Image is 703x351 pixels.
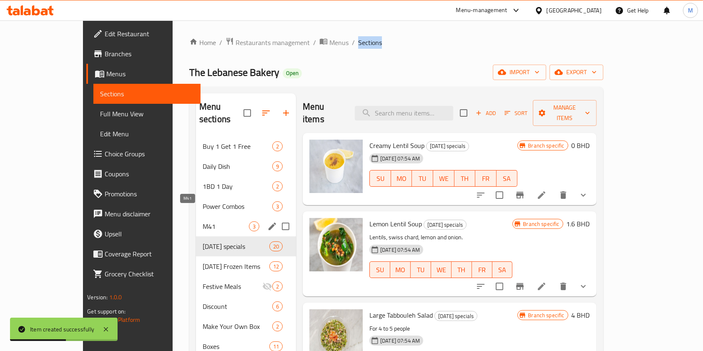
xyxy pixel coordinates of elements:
a: Edit Restaurant [86,24,201,44]
span: Full Menu View [100,109,194,119]
li: / [313,38,316,48]
button: SA [497,170,518,187]
span: 6 [273,303,282,311]
button: Manage items [533,100,596,126]
span: Grocery Checklist [105,269,194,279]
span: import [500,67,540,78]
div: [DATE] specials20 [196,236,296,256]
button: SA [492,261,513,278]
span: SU [373,264,387,276]
span: Choice Groups [105,149,194,159]
a: Menus [86,64,201,84]
div: Ramadan Frozen Items [203,261,269,271]
span: Version: [87,292,108,303]
div: Discount6 [196,296,296,316]
span: TU [414,264,428,276]
button: edit [266,220,279,233]
span: SA [496,264,510,276]
span: Sort sections [256,103,276,123]
button: Branch-specific-item [510,276,530,296]
span: 9 [273,163,282,170]
span: Upsell [105,229,194,239]
span: 2 [273,183,282,191]
div: Ramadan specials [203,241,269,251]
span: Add [475,108,497,118]
div: items [249,221,259,231]
span: Sort items [499,107,533,120]
span: Get support on: [87,306,126,317]
span: export [556,67,597,78]
div: Open [283,68,302,78]
a: Menu disclaimer [86,204,201,224]
a: Full Menu View [93,104,201,124]
h6: 4 BHD [572,309,590,321]
span: Buy 1 Get 1 Free [203,141,272,151]
div: items [272,161,283,171]
input: search [355,106,453,120]
button: MO [390,261,411,278]
span: WE [437,173,451,185]
span: MO [394,264,407,276]
a: Edit menu item [537,281,547,291]
span: M41 [203,221,249,231]
span: Sections [100,89,194,99]
button: delete [553,185,573,205]
a: Sections [93,84,201,104]
a: Coverage Report [86,244,201,264]
div: Ramadan specials [424,220,467,230]
svg: Show Choices [578,190,588,200]
span: Sort [505,108,527,118]
span: TH [455,264,469,276]
svg: Show Choices [578,281,588,291]
span: MO [394,173,409,185]
span: FR [475,264,489,276]
span: [DATE] specials [435,311,477,321]
span: Festive Meals [203,281,262,291]
span: Large Tabbouleh Salad [369,309,433,321]
span: 2 [273,143,282,150]
div: Daily Dish [203,161,272,171]
div: items [272,281,283,291]
span: Select to update [491,278,508,295]
span: 1BD 1 Day [203,181,272,191]
a: Grocery Checklist [86,264,201,284]
button: sort-choices [471,185,491,205]
a: Edit Menu [93,124,201,144]
div: Ramadan specials [434,311,477,321]
button: sort-choices [471,276,491,296]
div: items [272,181,283,191]
span: M [688,6,693,15]
span: 3 [249,223,259,231]
span: Select all sections [239,104,256,122]
button: show more [573,276,593,296]
span: Menus [329,38,349,48]
span: Discount [203,301,272,311]
button: Sort [502,107,530,120]
nav: breadcrumb [189,37,603,48]
span: [DATE] 07:54 AM [377,246,423,254]
div: [DATE] Frozen Items12 [196,256,296,276]
div: Buy 1 Get 1 Free2 [196,136,296,156]
button: MO [391,170,412,187]
button: show more [573,185,593,205]
button: import [493,65,546,80]
button: SU [369,261,390,278]
span: Select to update [491,186,508,204]
div: Festive Meals2 [196,276,296,296]
span: Coupons [105,169,194,179]
div: Power Combos3 [196,196,296,216]
a: Edit menu item [537,190,547,200]
span: Coverage Report [105,249,194,259]
div: items [269,261,283,271]
span: Add item [472,107,499,120]
svg: Inactive section [262,281,272,291]
button: SU [369,170,391,187]
span: [DATE] specials [203,241,269,251]
a: Home [189,38,216,48]
span: Lemon Lentil Soup [369,218,422,230]
span: Make Your Own Box [203,321,272,331]
span: Edit Restaurant [105,29,194,39]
